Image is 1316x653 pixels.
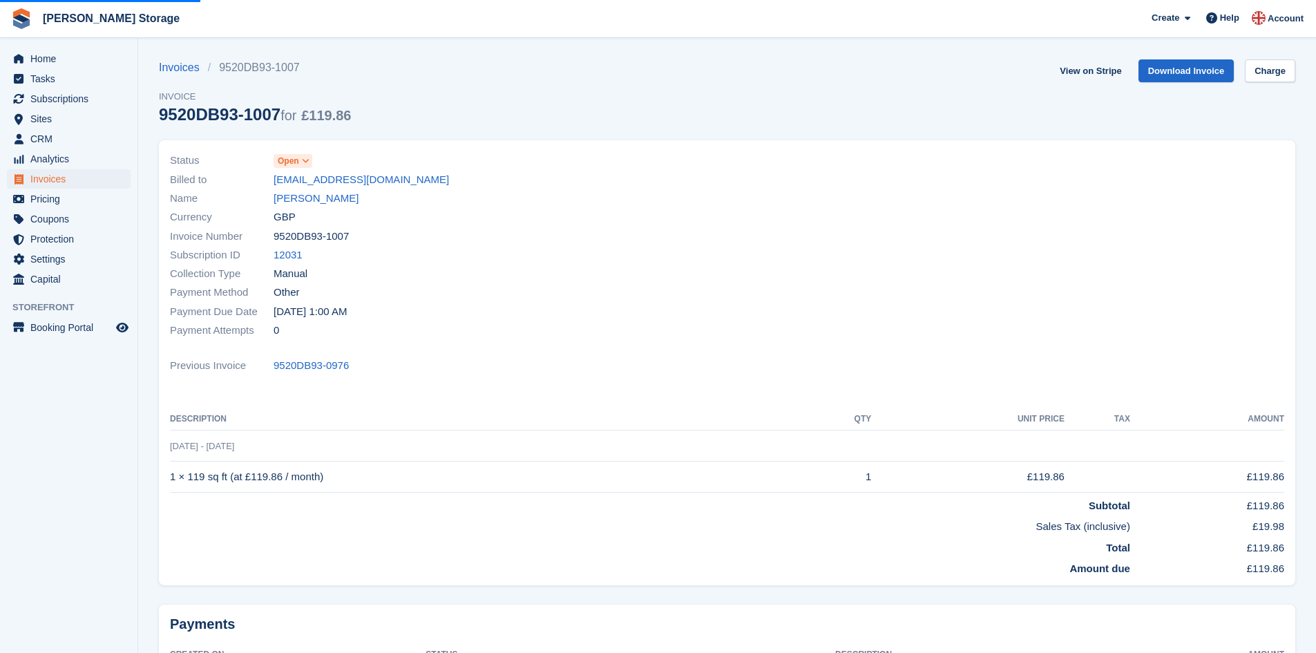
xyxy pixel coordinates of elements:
[30,169,113,189] span: Invoices
[274,191,359,207] a: [PERSON_NAME]
[7,229,131,249] a: menu
[37,7,185,30] a: [PERSON_NAME] Storage
[7,318,131,337] a: menu
[170,323,274,339] span: Payment Attempts
[274,304,347,320] time: 2025-10-02 00:00:00 UTC
[1152,11,1179,25] span: Create
[1252,11,1266,25] img: John Baker
[274,209,296,225] span: GBP
[1130,462,1284,493] td: £119.86
[1069,562,1130,574] strong: Amount due
[30,209,113,229] span: Coupons
[170,191,274,207] span: Name
[30,129,113,149] span: CRM
[1089,500,1130,511] strong: Subtotal
[7,129,131,149] a: menu
[159,105,351,124] div: 9520DB93-1007
[30,229,113,249] span: Protection
[170,172,274,188] span: Billed to
[170,462,801,493] td: 1 × 119 sq ft (at £119.86 / month)
[170,285,274,301] span: Payment Method
[30,89,113,108] span: Subscriptions
[30,149,113,169] span: Analytics
[1130,408,1284,430] th: Amount
[11,8,32,29] img: stora-icon-8386f47178a22dfd0bd8f6a31ec36ba5ce8667c1dd55bd0f319d3a0aa187defe.svg
[170,229,274,245] span: Invoice Number
[274,229,349,245] span: 9520DB93-1007
[274,247,303,263] a: 12031
[1130,535,1284,556] td: £119.86
[30,318,113,337] span: Booking Portal
[170,266,274,282] span: Collection Type
[278,155,299,167] span: Open
[170,358,274,374] span: Previous Invoice
[7,89,131,108] a: menu
[871,462,1065,493] td: £119.86
[280,108,296,123] span: for
[170,441,234,451] span: [DATE] - [DATE]
[1054,59,1127,82] a: View on Stripe
[7,109,131,129] a: menu
[7,49,131,68] a: menu
[170,209,274,225] span: Currency
[801,408,871,430] th: QTY
[274,358,349,374] a: 9520DB93-0976
[274,153,312,169] a: Open
[7,69,131,88] a: menu
[7,169,131,189] a: menu
[801,462,871,493] td: 1
[7,209,131,229] a: menu
[170,247,274,263] span: Subscription ID
[274,285,300,301] span: Other
[170,153,274,169] span: Status
[1130,513,1284,535] td: £19.98
[114,319,131,336] a: Preview store
[1220,11,1239,25] span: Help
[1130,556,1284,577] td: £119.86
[30,249,113,269] span: Settings
[1138,59,1234,82] a: Download Invoice
[170,304,274,320] span: Payment Due Date
[301,108,351,123] span: £119.86
[30,69,113,88] span: Tasks
[7,249,131,269] a: menu
[871,408,1065,430] th: Unit Price
[170,408,801,430] th: Description
[1245,59,1295,82] a: Charge
[30,49,113,68] span: Home
[7,189,131,209] a: menu
[159,90,351,104] span: Invoice
[30,189,113,209] span: Pricing
[274,172,449,188] a: [EMAIL_ADDRESS][DOMAIN_NAME]
[7,269,131,289] a: menu
[30,269,113,289] span: Capital
[170,513,1130,535] td: Sales Tax (inclusive)
[1065,408,1130,430] th: Tax
[1106,542,1130,553] strong: Total
[30,109,113,129] span: Sites
[274,323,279,339] span: 0
[159,59,208,76] a: Invoices
[1130,492,1284,513] td: £119.86
[274,266,307,282] span: Manual
[170,616,1284,633] h2: Payments
[159,59,351,76] nav: breadcrumbs
[7,149,131,169] a: menu
[1268,12,1304,26] span: Account
[12,301,137,314] span: Storefront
